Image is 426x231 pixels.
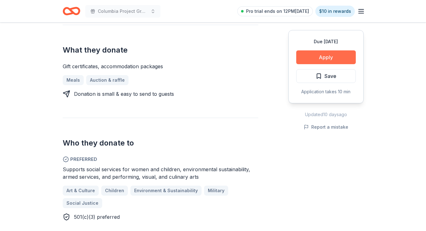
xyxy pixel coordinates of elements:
span: Pro trial ends on 12PM[DATE] [246,8,309,15]
a: Meals [63,75,84,85]
button: Report a mistake [304,123,348,131]
a: Children [101,186,128,196]
div: Donation is small & easy to send to guests [74,90,174,98]
button: Columbia Project Grad 2026 [85,5,160,18]
div: Due [DATE] [296,38,356,45]
span: 501(c)(3) preferred [74,214,120,220]
a: Home [63,4,80,18]
div: Application takes 10 min [296,88,356,95]
h2: Who they donate to [63,138,258,148]
div: Updated 10 days ago [288,111,364,118]
div: Gift certificates, accommodation packages [63,63,258,70]
span: Columbia Project Grad 2026 [98,8,148,15]
button: Apply [296,50,356,64]
a: Environment & Sustainability [130,186,202,196]
a: Auction & raffle [86,75,129,85]
span: Save [324,72,336,80]
a: Pro trial ends on 12PM[DATE] [237,6,313,16]
a: Social Justice [63,198,102,208]
a: Military [204,186,228,196]
span: Supports social services for women and children, environmental sustainability, armed services, an... [63,166,250,180]
span: Children [105,187,124,194]
span: Preferred [63,156,258,163]
span: Military [208,187,224,194]
a: Art & Culture [63,186,99,196]
h2: What they donate [63,45,258,55]
button: Save [296,69,356,83]
a: $10 in rewards [315,6,355,17]
span: Environment & Sustainability [134,187,198,194]
span: Social Justice [66,199,98,207]
span: Art & Culture [66,187,95,194]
